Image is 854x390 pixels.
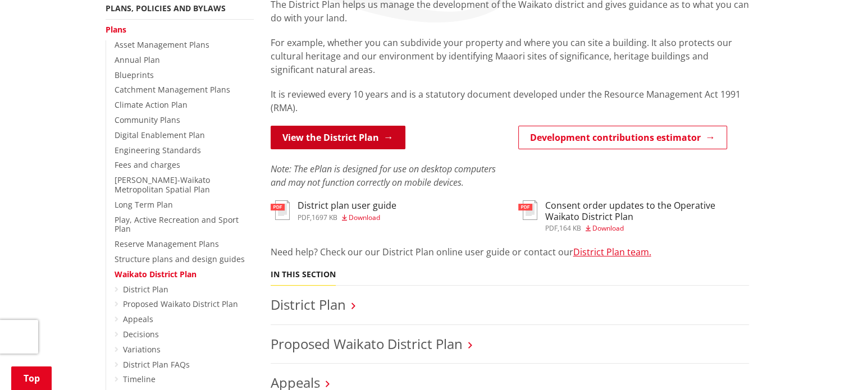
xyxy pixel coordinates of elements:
a: Blueprints [115,70,154,80]
div: , [545,225,749,232]
span: 164 KB [559,223,581,233]
a: Proposed Waikato District Plan [123,299,238,309]
a: Asset Management Plans [115,39,209,50]
span: Download [349,213,380,222]
a: Long Term Plan [115,199,173,210]
a: Climate Action Plan [115,99,188,110]
a: Community Plans [115,114,180,125]
div: , [298,214,396,221]
a: District Plan team. [573,246,651,258]
p: Need help? Check our our District Plan online user guide or contact our [271,245,749,259]
a: Reserve Management Plans [115,238,219,249]
a: Waikato District Plan [115,269,197,279]
a: Decisions [123,329,159,339]
img: document-pdf.svg [271,200,290,220]
a: Annual Plan [115,54,160,65]
a: Proposed Waikato District Plan [271,334,463,353]
span: 1697 KB [312,213,337,222]
h5: In this section [271,270,336,279]
a: Timeline [123,374,156,384]
a: Appeals [123,314,153,324]
a: District Plan [123,284,168,295]
p: It is reviewed every 10 years and is a statutory document developed under the Resource Management... [271,88,749,114]
a: Digital Enablement Plan [115,130,205,140]
a: Top [11,366,52,390]
a: Play, Active Recreation and Sport Plan [115,214,239,235]
p: For example, whether you can subdivide your property and where you can site a building. It also p... [271,36,749,76]
a: Plans, policies and bylaws [106,3,226,13]
a: Structure plans and design guides [115,254,245,264]
a: District Plan FAQs [123,359,190,370]
a: [PERSON_NAME]-Waikato Metropolitan Spatial Plan [115,175,210,195]
a: District plan user guide pdf,1697 KB Download [271,200,396,221]
a: Engineering Standards [115,145,201,155]
span: Download [592,223,624,233]
h3: District plan user guide [298,200,396,211]
a: Development contributions estimator [518,126,727,149]
iframe: Messenger Launcher [802,343,843,383]
img: document-pdf.svg [518,200,537,220]
a: View the District Plan [271,126,405,149]
span: pdf [545,223,558,233]
a: District Plan [271,295,346,314]
em: Note: The ePlan is designed for use on desktop computers and may not function correctly on mobile... [271,163,496,189]
a: Fees and charges [115,159,180,170]
a: Plans [106,24,126,35]
a: Consent order updates to the Operative Waikato District Plan pdf,164 KB Download [518,200,749,231]
a: Catchment Management Plans [115,84,230,95]
span: pdf [298,213,310,222]
a: Variations [123,344,161,355]
h3: Consent order updates to the Operative Waikato District Plan [545,200,749,222]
